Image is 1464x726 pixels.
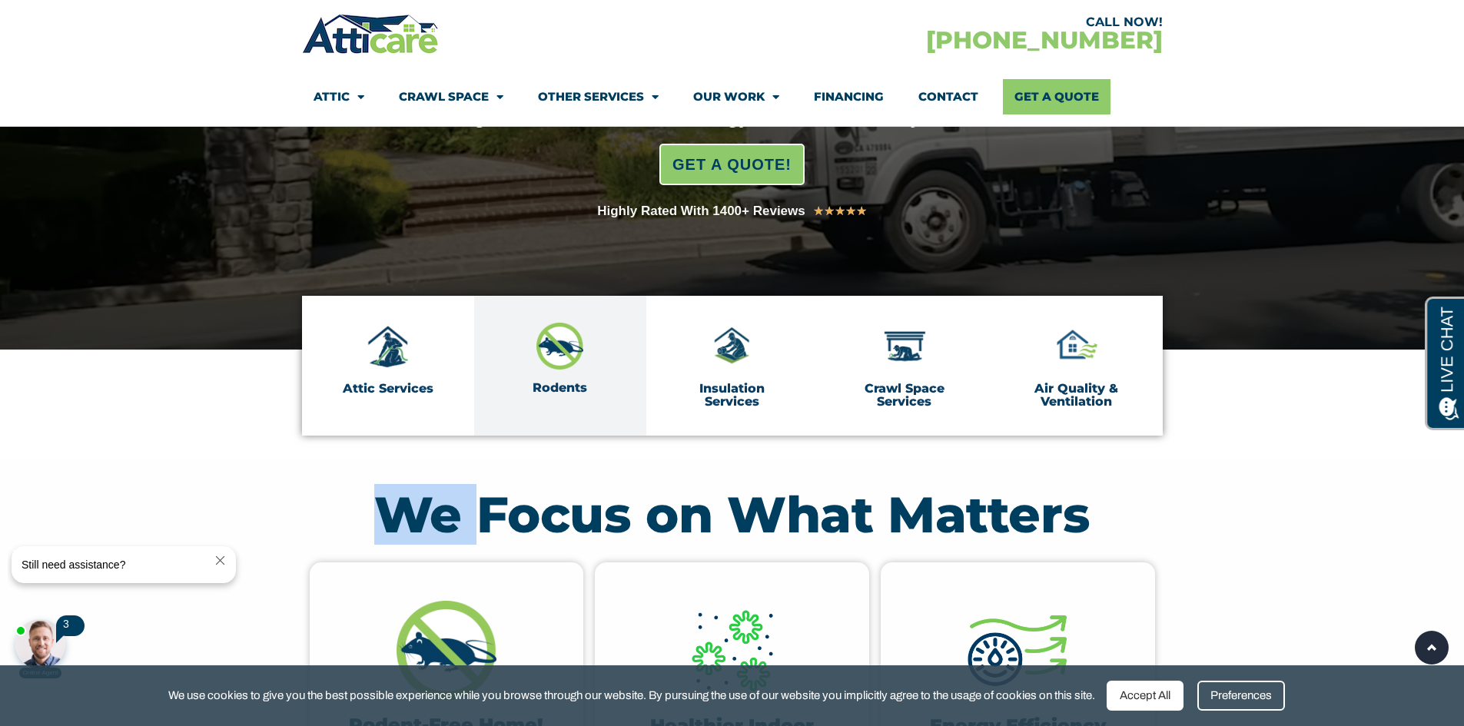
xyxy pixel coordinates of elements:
a: Other Services [538,79,659,114]
span: GET A QUOTE! [672,149,792,180]
i: ★ [856,201,867,221]
span: Opens a chat window [38,12,124,31]
iframe: Chat Invitation [8,542,254,680]
a: Crawl Space Services [865,381,944,409]
div: CALL NOW! [732,16,1163,28]
i: ★ [845,201,856,221]
a: Financing [814,79,884,114]
a: Crawl Space [399,79,503,114]
h2: We Focus on What Matters [310,489,1155,539]
i: ★ [824,201,835,221]
a: Rodents [533,380,587,395]
a: GET A QUOTE! [659,144,805,185]
span: We use cookies to give you the best possible experience while you browse through our website. By ... [168,686,1095,705]
a: Attic [314,79,364,114]
div: 5/5 [813,201,867,221]
div: Highly Rated With 1400+ Reviews [597,201,805,222]
i: ★ [813,201,824,221]
a: Insulation Services [699,381,765,409]
a: Contact [918,79,978,114]
div: Accept All [1107,681,1183,711]
a: Air Quality & Ventilation [1034,381,1118,409]
a: Get A Quote [1003,79,1110,114]
a: Attic Services [343,381,433,396]
i: ★ [835,201,845,221]
div: Preferences [1197,681,1285,711]
nav: Menu [314,79,1151,114]
a: Our Work [693,79,779,114]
